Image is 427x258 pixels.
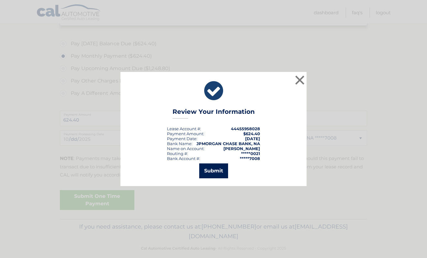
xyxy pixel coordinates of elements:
[245,136,260,141] span: [DATE]
[167,136,197,141] div: :
[167,136,196,141] span: Payment Date
[294,74,306,86] button: ×
[167,146,205,151] div: Name on Account:
[167,126,201,131] div: Lease Account #:
[231,126,260,131] strong: 44455958028
[199,163,228,178] button: Submit
[167,156,200,161] div: Bank Account #:
[167,131,204,136] div: Payment Amount:
[243,131,260,136] span: $624.40
[223,146,260,151] strong: [PERSON_NAME]
[167,141,192,146] div: Bank Name:
[173,108,255,119] h3: Review Your Information
[167,151,188,156] div: Routing #:
[196,141,260,146] strong: JPMORGAN CHASE BANK, NA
